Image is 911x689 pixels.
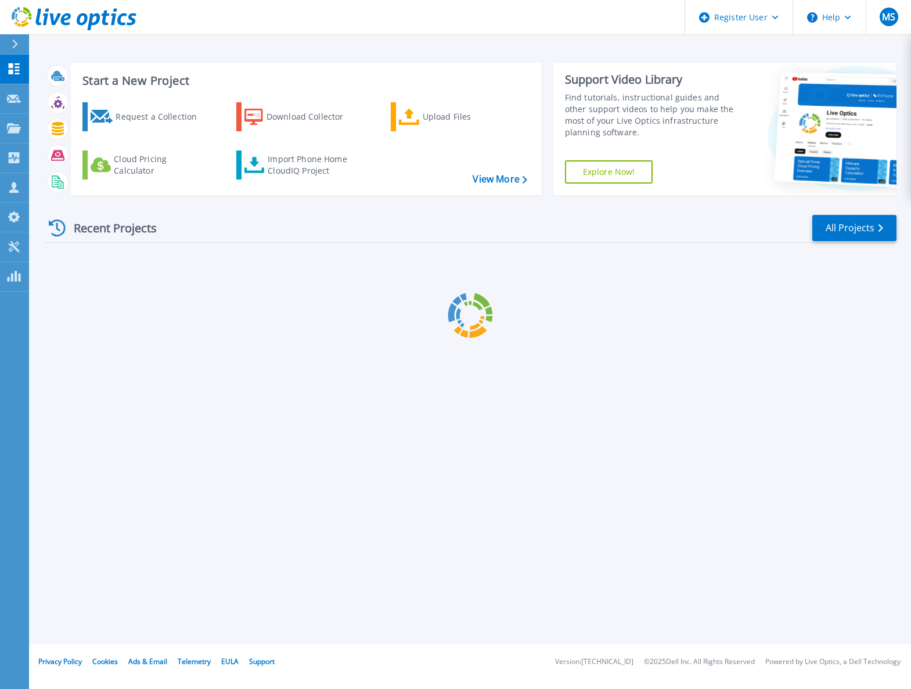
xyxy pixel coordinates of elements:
a: Privacy Policy [38,656,82,666]
a: Cloud Pricing Calculator [82,150,212,180]
a: Explore Now! [565,160,653,184]
a: Upload Files [391,102,520,131]
h3: Start a New Project [82,74,527,87]
a: Download Collector [236,102,366,131]
div: Upload Files [423,105,516,128]
a: View More [473,174,527,185]
li: Version: [TECHNICAL_ID] [555,658,633,666]
a: Cookies [92,656,118,666]
li: Powered by Live Optics, a Dell Technology [765,658,901,666]
span: MS [882,12,895,21]
a: Support [249,656,275,666]
div: Recent Projects [45,214,172,242]
a: EULA [221,656,239,666]
div: Import Phone Home CloudIQ Project [268,153,358,177]
a: Telemetry [178,656,211,666]
li: © 2025 Dell Inc. All Rights Reserved [644,658,755,666]
div: Request a Collection [116,105,208,128]
div: Download Collector [267,105,359,128]
div: Find tutorials, instructional guides and other support videos to help you make the most of your L... [565,92,737,138]
div: Support Video Library [565,72,737,87]
a: Request a Collection [82,102,212,131]
a: Ads & Email [128,656,167,666]
div: Cloud Pricing Calculator [114,153,207,177]
a: All Projects [812,215,896,241]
